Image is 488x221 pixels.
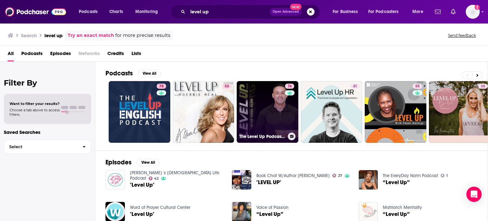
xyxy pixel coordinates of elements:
a: Charts [105,7,127,17]
a: Kimberly 's Lady Life Podcast [130,170,219,181]
span: Select [4,145,78,149]
button: open menu [408,7,431,17]
span: For Business [333,7,358,16]
a: 55 [365,81,426,143]
a: EpisodesView All [105,158,159,166]
div: Search podcasts, credits, & more... [176,4,326,19]
span: 42 [154,177,159,180]
span: More [412,7,423,16]
span: Logged in as NickG [466,5,480,19]
h2: Filter By [4,78,91,87]
h2: Podcasts [105,69,133,77]
a: 41 [301,81,363,143]
div: Open Intercom Messenger [466,187,482,202]
a: Podcasts [21,48,43,61]
button: open menu [74,7,106,17]
button: open menu [328,7,366,17]
button: View All [138,70,161,77]
a: 74 [285,84,294,89]
img: Podchaser - Follow, Share and Rate Podcasts [5,6,66,18]
img: User Profile [466,5,480,19]
span: 74 [288,83,292,90]
a: All [8,48,14,61]
span: Charts [109,7,123,16]
span: Open Advanced [273,10,299,13]
span: 1 [446,174,448,177]
a: 78 [109,81,170,143]
span: Networks [78,48,100,61]
button: Show profile menu [466,5,480,19]
a: 58 [222,84,232,89]
button: Select [4,140,91,154]
h3: Search [21,32,37,38]
span: "Level Up" [130,211,154,217]
button: open menu [364,7,408,17]
svg: Add a profile image [475,5,480,10]
span: 27 [338,174,342,177]
a: Episodes [50,48,71,61]
button: Send feedback [446,33,478,38]
a: 42 [149,176,159,180]
a: Try an exact match [68,32,114,39]
h3: The Level Up Podcast w/ [PERSON_NAME] [239,134,285,139]
a: “Level Up” [383,211,410,217]
span: 38 [481,83,485,90]
a: 38 [478,84,488,89]
button: Open AdvancedNew [270,8,302,16]
span: Choose a tab above to access filters. [10,108,60,117]
a: Lists [132,48,141,61]
span: 55 [415,83,420,90]
a: Book Chat W/Author Vivian E. Moore [256,173,330,178]
a: 78 [157,84,166,89]
span: 58 [225,83,229,90]
a: 55 [413,84,422,89]
h2: Episodes [105,158,132,166]
a: 1 [441,174,448,177]
h3: level up [44,32,63,38]
img: “Level Up” [359,170,378,190]
a: 41 [350,84,360,89]
button: open menu [131,7,166,17]
img: "LEVEL UP" [232,170,251,190]
p: Saved Searches [4,129,91,135]
span: Monitoring [135,7,158,16]
span: 41 [353,83,357,90]
a: “Level Up” [256,211,283,217]
span: For Podcasters [368,7,399,16]
a: PodcastsView All [105,69,161,77]
a: 58 [173,81,234,143]
input: Search podcasts, credits, & more... [188,7,270,17]
span: Podcasts [79,7,98,16]
a: The EveryDay Norm Podcast [383,173,438,178]
a: Credits [107,48,124,61]
img: "Level Up" [105,170,125,190]
a: Word of Prayer Cultural Center [130,205,190,210]
a: Matriarch Mentality [383,205,422,210]
a: 74The Level Up Podcast w/ [PERSON_NAME] [237,81,298,143]
button: View All [137,159,159,166]
span: Want to filter your results? [10,101,60,106]
a: Show notifications dropdown [432,6,443,17]
span: New [290,4,302,10]
a: Voice of Passion [256,205,288,210]
span: for more precise results [115,32,170,39]
a: 27 [332,174,342,177]
a: "Level Up" [130,182,154,188]
a: Show notifications dropdown [448,6,458,17]
a: “Level Up” [383,180,410,185]
a: "LEVEL UP" [256,180,281,185]
span: 78 [159,83,164,90]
